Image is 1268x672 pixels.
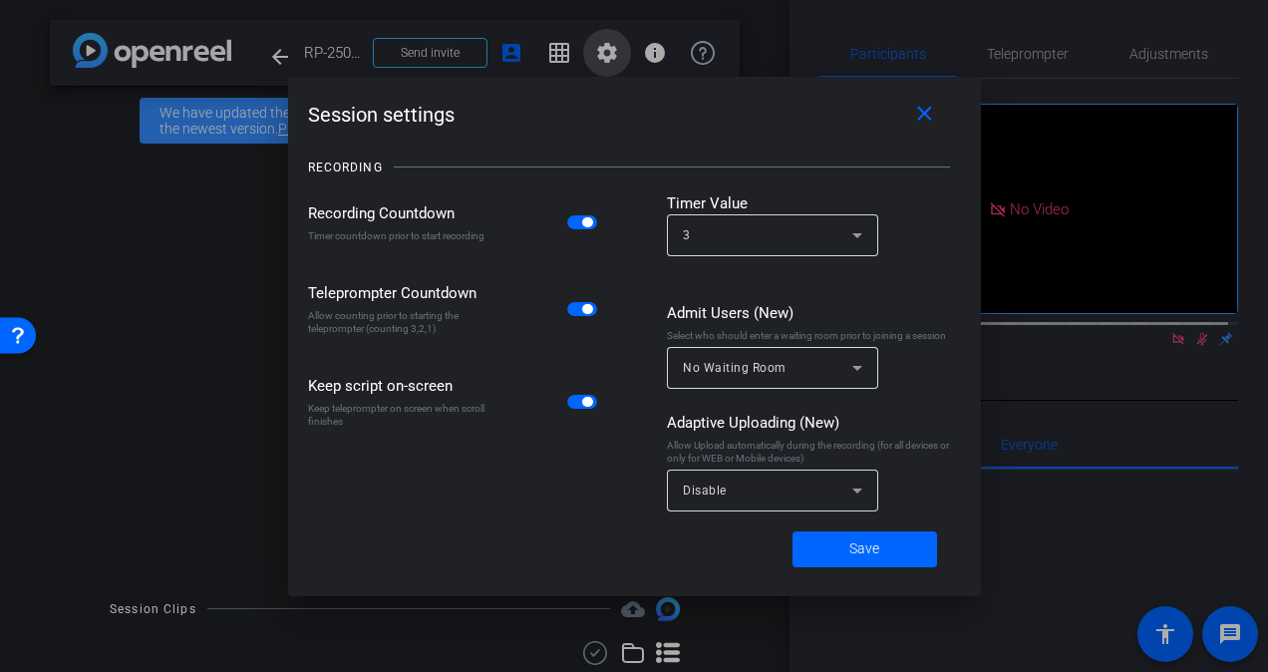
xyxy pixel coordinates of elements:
[849,538,879,559] span: Save
[308,309,492,335] div: Allow counting prior to starting the teleprompter (counting 3,2,1)
[308,375,492,397] div: Keep script on-screen
[667,302,961,324] div: Admit Users (New)
[667,439,961,465] div: Allow Upload automatically during the recording (for all devices or only for WEB or Mobile devices)
[667,329,961,342] div: Select who should enter a waiting room prior to joining a session
[667,192,961,214] div: Timer Value
[683,228,691,242] span: 3
[308,97,961,133] div: Session settings
[308,402,492,428] div: Keep teleprompter on screen when scroll finishes
[308,229,492,242] div: Timer countdown prior to start recording
[683,484,727,498] span: Disable
[308,202,492,224] div: Recording Countdown
[912,102,937,127] mat-icon: close
[308,143,961,192] openreel-title-line: RECORDING
[683,361,787,375] span: No Waiting Room
[667,412,961,434] div: Adaptive Uploading (New)
[308,282,492,304] div: Teleprompter Countdown
[792,531,937,567] button: Save
[308,158,383,177] div: RECORDING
